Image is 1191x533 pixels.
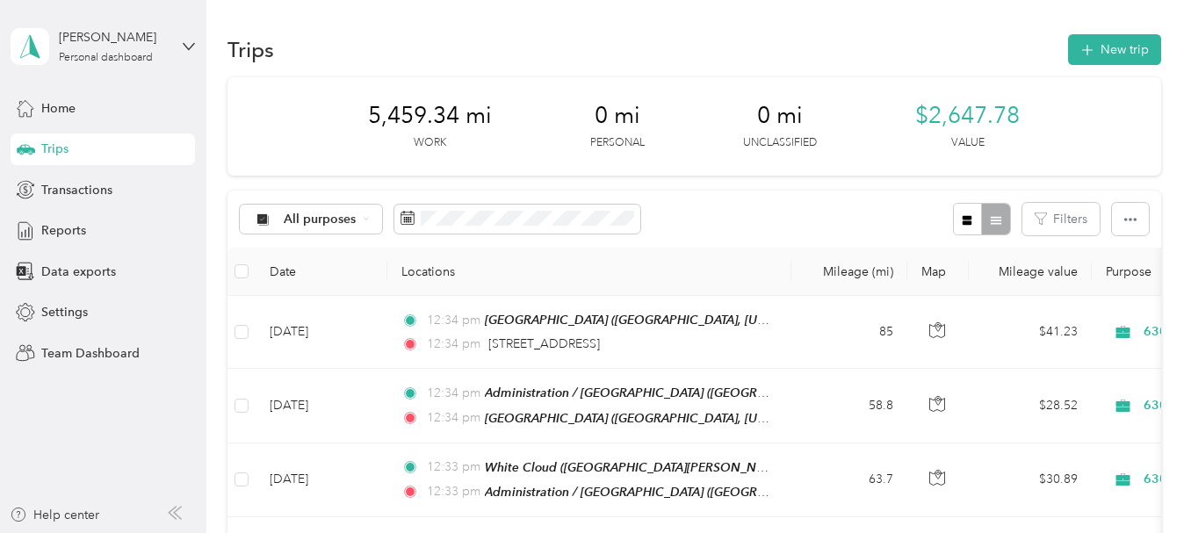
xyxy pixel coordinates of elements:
div: Personal dashboard [59,53,153,63]
span: White Cloud ([GEOGRAPHIC_DATA][PERSON_NAME], [GEOGRAPHIC_DATA], [US_STATE]) [485,460,988,475]
span: Reports [41,221,86,240]
td: $41.23 [969,296,1092,369]
td: 63.7 [791,443,907,517]
span: Administration / [GEOGRAPHIC_DATA] ([GEOGRAPHIC_DATA], [US_STATE]) [485,385,906,400]
button: New trip [1068,34,1161,65]
span: 12:34 pm [427,408,477,428]
p: Value [951,135,985,151]
button: Help center [10,506,99,524]
span: Data exports [41,263,116,281]
button: Filters [1022,203,1100,235]
td: 58.8 [791,369,907,443]
span: 0 mi [595,102,640,130]
th: Mileage (mi) [791,248,907,296]
span: Settings [41,303,88,321]
span: [STREET_ADDRESS] [488,336,600,351]
th: Date [256,248,387,296]
h1: Trips [227,40,274,59]
th: Locations [387,248,791,296]
span: Home [41,99,76,118]
span: Team Dashboard [41,344,140,363]
span: [GEOGRAPHIC_DATA] ([GEOGRAPHIC_DATA], [US_STATE]) [485,411,810,426]
span: 12:34 pm [427,335,480,354]
td: [DATE] [256,443,387,517]
span: Trips [41,140,69,158]
span: 12:33 pm [427,457,477,477]
span: All purposes [284,213,357,226]
span: 12:34 pm [427,311,477,330]
span: Transactions [41,181,112,199]
span: 12:33 pm [427,482,477,501]
span: [GEOGRAPHIC_DATA] ([GEOGRAPHIC_DATA], [US_STATE]) [485,313,810,328]
span: 5,459.34 mi [368,102,492,130]
iframe: Everlance-gr Chat Button Frame [1093,435,1191,533]
p: Personal [590,135,645,151]
span: Administration / [GEOGRAPHIC_DATA] ([GEOGRAPHIC_DATA], [US_STATE]) [485,485,906,500]
th: Mileage value [969,248,1092,296]
td: [DATE] [256,369,387,443]
p: Unclassified [743,135,817,151]
th: Map [907,248,969,296]
span: 12:34 pm [427,384,477,403]
td: $28.52 [969,369,1092,443]
span: $2,647.78 [915,102,1020,130]
div: [PERSON_NAME] [59,28,169,47]
td: $30.89 [969,443,1092,517]
td: 85 [791,296,907,369]
td: [DATE] [256,296,387,369]
p: Work [414,135,446,151]
span: 0 mi [757,102,803,130]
